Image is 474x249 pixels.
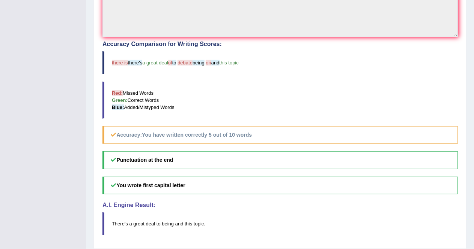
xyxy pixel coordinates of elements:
h5: Accuracy: [102,126,458,144]
span: on [206,60,211,66]
span: to [172,60,176,66]
span: a great deal [142,60,168,66]
span: this [185,221,192,227]
span: great [133,221,144,227]
span: there's [128,60,143,66]
span: there is [112,60,128,66]
span: There [112,221,125,227]
span: being [193,60,205,66]
span: and [175,221,184,227]
h4: A.I. Engine Result: [102,202,458,209]
span: topic [194,221,204,227]
span: s [125,221,128,227]
span: debate [178,60,193,66]
span: being [162,221,174,227]
span: to [156,221,161,227]
span: deal [146,221,155,227]
blockquote: ' . [102,212,458,235]
h5: Punctuation at the end [102,151,458,169]
b: Green: [112,97,128,103]
span: this topic [220,60,239,66]
b: You have written correctly 5 out of 10 words [142,132,252,138]
b: Blue: [112,104,124,110]
h4: Accuracy Comparison for Writing Scores: [102,41,458,48]
blockquote: Missed Words Correct Words Added/Mistyped Words [102,82,458,119]
span: a [129,221,132,227]
span: of [168,60,172,66]
b: Red: [112,90,123,96]
h5: You wrote first capital letter [102,177,458,194]
span: and [211,60,220,66]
